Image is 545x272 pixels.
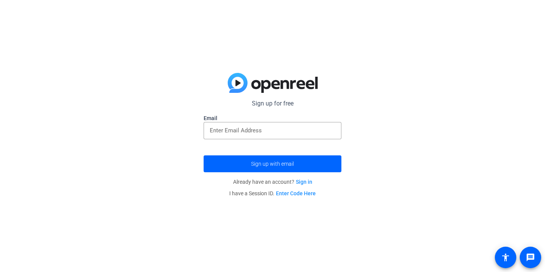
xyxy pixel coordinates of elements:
a: Sign in [296,179,312,185]
label: Email [204,114,341,122]
img: blue-gradient.svg [228,73,318,93]
mat-icon: accessibility [501,253,510,262]
span: I have a Session ID. [229,190,316,196]
p: Sign up for free [204,99,341,108]
button: Sign up with email [204,155,341,172]
mat-icon: message [526,253,535,262]
input: Enter Email Address [210,126,335,135]
span: Already have an account? [233,179,312,185]
a: Enter Code Here [276,190,316,196]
